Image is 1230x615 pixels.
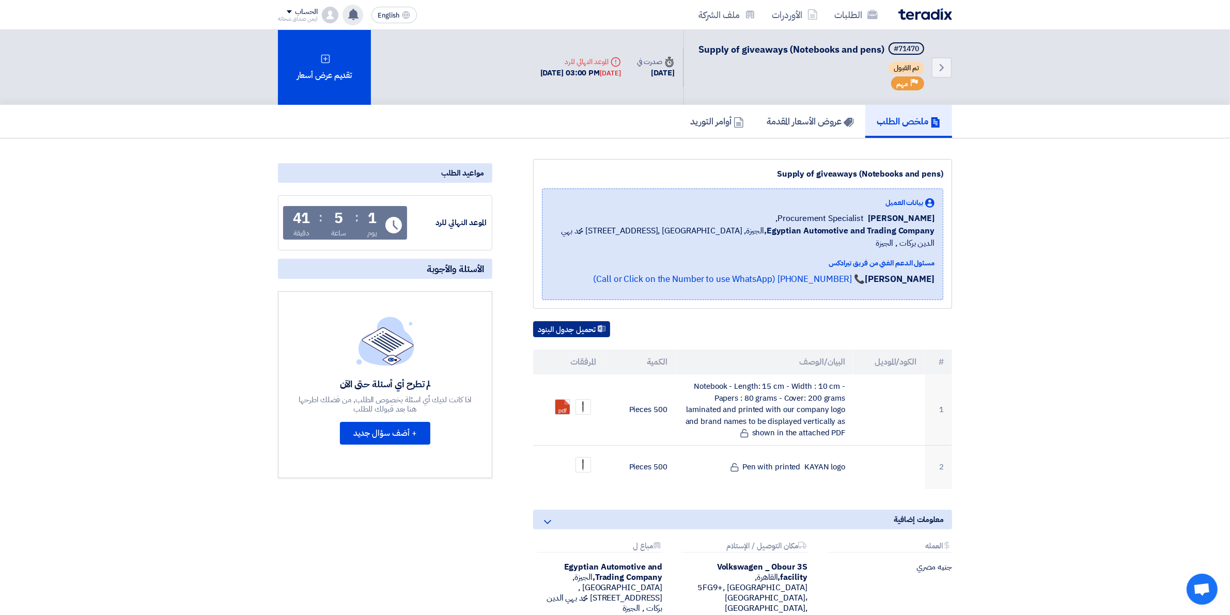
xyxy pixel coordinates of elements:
[540,56,621,67] div: الموعد النهائي للرد
[533,562,662,613] div: الجيزة, [GEOGRAPHIC_DATA] ,[STREET_ADDRESS] محمد بهي الدين بركات , الجيزة
[898,8,952,20] img: Teradix logo
[355,208,359,227] div: :
[278,30,371,105] div: تقديم عرض أسعار
[698,42,884,56] span: Supply of giveaways (Notebooks and pens)
[889,62,924,74] span: تم القبول
[717,561,807,584] b: Volkswagen _ Obour 3S facility,
[533,350,604,374] th: المرفقات
[319,208,322,227] div: :
[682,542,807,553] div: مكان التوصيل / الإستلام
[293,211,310,226] div: 41
[551,225,935,249] span: الجيزة, [GEOGRAPHIC_DATA] ,[STREET_ADDRESS] محمد بهي الدين بركات , الجيزة
[896,79,908,89] span: مهم
[322,7,338,23] img: profile_test.png
[755,105,865,138] a: عروض الأسعار المقدمة
[555,400,638,462] a: Our_company_logo_and_brand_names_to_be_displayed_vertically_1758204984320.pdf
[764,225,935,237] b: Egyptian Automotive and Trading Company,
[278,163,492,183] div: مواعيد الطلب
[340,422,430,445] button: + أضف سؤال جديد
[637,67,675,79] div: [DATE]
[600,68,620,78] div: [DATE]
[865,273,935,286] strong: [PERSON_NAME]
[885,197,923,208] span: بيانات العميل
[334,211,343,226] div: 5
[676,350,854,374] th: البيان/الوصف
[1187,574,1218,605] div: Open chat
[894,45,919,53] div: #71470
[868,212,935,225] span: [PERSON_NAME]
[427,263,484,275] span: الأسئلة والأجوبة
[298,378,473,390] div: لم تطرح أي أسئلة حتى الآن
[298,395,473,414] div: اذا كانت لديك أي اسئلة بخصوص الطلب, من فضلك اطرحها هنا بعد قبولك للطلب
[764,3,826,27] a: الأوردرات
[371,7,417,23] button: English
[331,228,346,239] div: ساعة
[690,115,744,127] h5: أوامر التوريد
[533,321,610,338] button: تحميل جدول البنود
[409,217,487,229] div: الموعد النهائي للرد
[564,561,663,584] b: Egyptian Automotive and Trading Company,
[604,350,676,374] th: الكمية
[540,67,621,79] div: [DATE] 03:00 PM
[293,228,309,239] div: دقيقة
[542,168,943,180] div: Supply of giveaways (Notebooks and pens)
[925,350,952,374] th: #
[367,228,377,239] div: يوم
[604,445,676,489] td: 500 Pieces
[925,374,952,445] td: 1
[827,542,952,553] div: العمله
[378,12,400,19] span: English
[295,8,317,17] div: الحساب
[676,445,854,489] td: Pen with printed KAYAN logo
[698,42,926,57] h5: Supply of giveaways (Notebooks and pens)
[576,400,590,414] img: Pen_1758204966245.jpg
[551,258,935,269] div: مسئول الدعم الفني من فريق تيرادكس
[356,317,414,365] img: empty_state_list.svg
[593,273,865,286] a: 📞 [PHONE_NUMBER] (Call or Click on the Number to use WhatsApp)
[853,350,925,374] th: الكود/الموديل
[925,445,952,489] td: 2
[823,562,952,572] div: جنيه مصري
[877,115,941,127] h5: ملخص الطلب
[637,56,675,67] div: صدرت في
[776,212,864,225] span: Procurement Specialist,
[676,374,854,445] td: Notebook - Length: 15 cm - Width : 10 cm - Papers : 80 grams - Cover: 200 grams laminated and pri...
[278,16,318,22] div: ايمن صداق شحاته
[826,3,886,27] a: الطلبات
[368,211,377,226] div: 1
[604,374,676,445] td: 500 Pieces
[865,105,952,138] a: ملخص الطلب
[894,514,944,525] span: معلومات إضافية
[767,115,854,127] h5: عروض الأسعار المقدمة
[690,3,764,27] a: ملف الشركة
[537,542,662,553] div: مباع ل
[679,105,755,138] a: أوامر التوريد
[576,458,590,472] img: Pen_1758204972330.jpg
